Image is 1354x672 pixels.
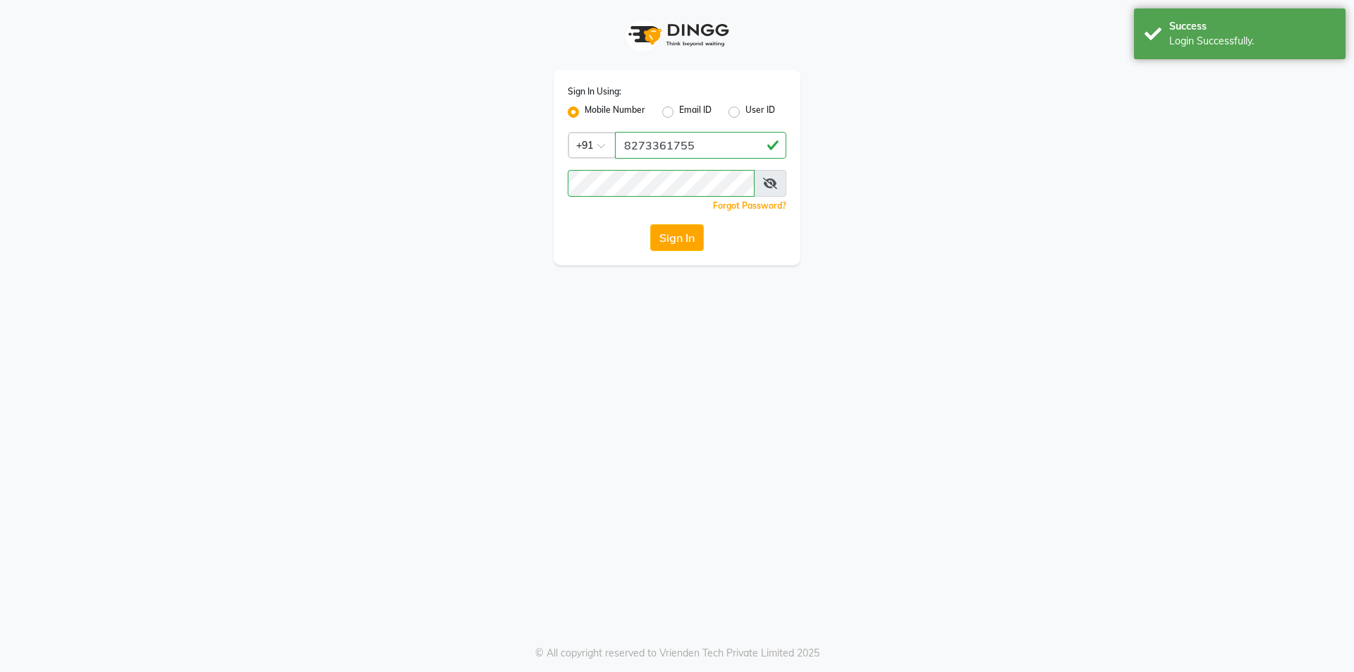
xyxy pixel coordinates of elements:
div: Success [1169,19,1335,34]
label: Sign In Using: [568,85,621,98]
a: Forgot Password? [713,200,786,211]
label: Mobile Number [585,104,645,121]
img: logo1.svg [621,14,733,56]
label: User ID [745,104,775,121]
div: Login Successfully. [1169,34,1335,49]
button: Sign In [650,224,704,251]
input: Username [568,170,755,197]
label: Email ID [679,104,712,121]
input: Username [615,132,786,159]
